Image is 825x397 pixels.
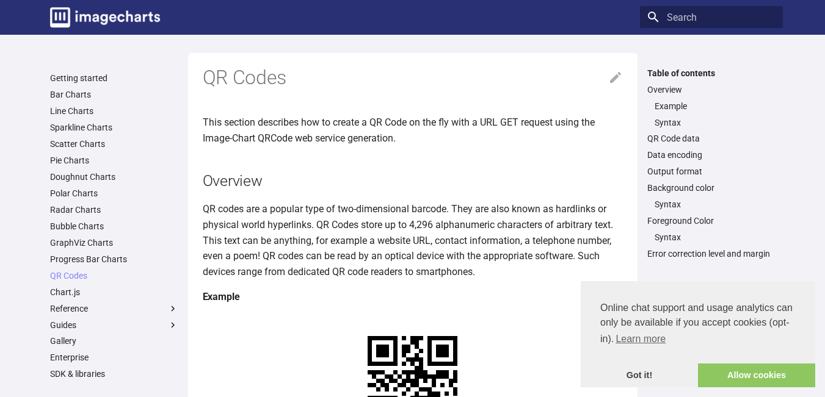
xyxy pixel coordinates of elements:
[614,330,667,348] a: learn more about cookies
[50,89,178,100] a: Bar Charts
[655,117,776,128] a: Syntax
[647,232,776,243] nav: Foreground Color
[647,166,776,177] a: Output format
[655,232,776,243] a: Syntax
[50,188,178,199] a: Polar Charts
[581,281,815,387] div: cookieconsent
[50,352,178,363] a: Enterprise
[50,138,178,149] a: Scatter Charts
[50,270,178,281] a: QR Codes
[50,122,178,133] a: Sparkline Charts
[203,201,623,279] p: QR codes are a popular type of two-dimensional barcode. They are also known as hardlinks or physi...
[50,254,178,265] a: Progress Bar Charts
[50,106,178,116] a: Line Charts
[203,289,623,305] h4: Example
[655,199,776,210] a: Syntax
[50,73,178,84] a: Getting started
[655,101,776,112] a: Example
[647,215,776,226] a: Foreground Color
[640,68,783,260] nav: Table of contents
[50,368,178,379] a: SDK & libraries
[647,101,776,128] nav: Overview
[50,7,160,27] img: logo
[640,6,783,28] input: Search
[50,221,178,232] a: Bubble Charts
[647,149,776,160] a: Data encoding
[50,320,178,331] label: Guides
[647,133,776,144] a: QR Code data
[50,287,178,298] a: Chart.js
[698,363,815,388] a: allow cookies
[647,182,776,193] a: Background color
[50,155,178,166] a: Pie Charts
[50,204,178,215] a: Radar Charts
[640,68,783,79] label: Table of contents
[647,199,776,210] nav: Background color
[647,84,776,95] a: Overview
[203,115,623,146] p: This section describes how to create a QR Code on the fly with a URL GET request using the Image-...
[581,363,698,388] a: dismiss cookie message
[50,237,178,248] a: GraphViz Charts
[50,171,178,182] a: Doughnut Charts
[45,2,165,32] a: Image-Charts documentation
[50,335,178,346] a: Gallery
[50,303,178,314] label: Reference
[203,170,623,191] h2: Overview
[647,248,776,259] a: Error correction level and margin
[203,65,623,91] h1: QR Codes
[600,301,796,348] span: Online chat support and usage analytics can only be available if you accept cookies (opt-in).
